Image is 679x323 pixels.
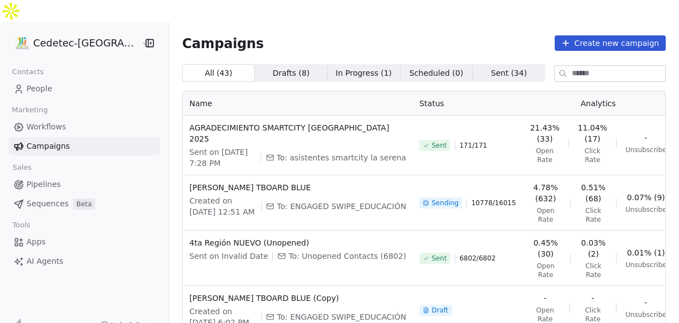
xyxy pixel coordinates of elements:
span: Scheduled ( 0 ) [409,67,464,79]
button: Cedetec-[GEOGRAPHIC_DATA] [13,34,133,53]
th: Name [183,91,413,116]
th: Status [413,91,523,116]
span: Tools [8,217,35,233]
span: Sent on Invalid Date [190,251,269,262]
span: Apps [27,236,46,248]
a: SequencesBeta [9,195,160,213]
span: 4ta Región NUEVO (Unopened) [190,237,406,248]
span: Cedetec-[GEOGRAPHIC_DATA] [33,36,139,50]
img: IMAGEN%2010%20A%C3%83%C2%91OS.png [15,37,29,50]
span: Sequences [27,198,69,210]
button: Create new campaign [555,35,666,51]
span: Click Rate [578,147,608,164]
span: - [645,132,648,143]
span: Contacts [7,64,49,80]
span: Drafts ( 8 ) [272,67,309,79]
th: Analytics [523,91,673,116]
span: AGRADECIMIENTO SMARTCITY [GEOGRAPHIC_DATA] 2025 [190,122,406,144]
span: [PERSON_NAME] TBOARD BLUE (Copy) [190,293,406,304]
a: AI Agents [9,252,160,270]
span: 0.07% (9) [627,192,665,203]
span: Open Rate [530,262,561,279]
span: 6802 / 6802 [460,254,496,263]
span: - [592,293,594,304]
span: Open Rate [530,147,560,164]
span: Sent on [DATE] 7:28 PM [190,147,256,169]
iframe: Intercom live chat [641,285,668,312]
span: Unsubscribe [625,310,666,319]
span: 10778 / 16015 [471,199,516,207]
span: Workflows [27,121,66,133]
span: To: ENGAGED SWIPE_EDUCACIÓN [277,201,406,212]
span: To: asistentes smartcity la serena [277,152,407,163]
span: 0.51% (68) [580,182,608,204]
span: Sending [431,199,459,207]
span: Campaigns [182,35,264,51]
span: 4.78% (632) [530,182,561,204]
span: Created on [DATE] 12:51 AM [190,195,257,217]
span: Campaigns [27,140,70,152]
span: AI Agents [27,256,64,267]
span: Unsubscribe [625,261,666,269]
span: 11.04% (17) [578,122,608,144]
span: Open Rate [530,206,561,224]
span: To: ENGAGED SWIPE_EDUCACIÓN [277,311,406,322]
span: [PERSON_NAME] TBOARD BLUE [190,182,406,193]
a: Pipelines [9,175,160,194]
span: Sent ( 34 ) [491,67,527,79]
span: Marketing [7,102,52,118]
span: 0.45% (30) [530,237,561,259]
span: Click Rate [580,206,608,224]
a: Apps [9,233,160,251]
span: 171 / 171 [460,141,487,150]
span: People [27,83,52,95]
a: Campaigns [9,137,160,155]
span: In Progress ( 1 ) [336,67,392,79]
a: People [9,80,160,98]
span: Sent [431,141,446,150]
span: - [544,293,546,304]
span: Sent [431,254,446,263]
span: Unsubscribe [625,205,666,214]
span: 21.43% (33) [530,122,560,144]
span: To: Unopened Contacts (6802) [288,251,406,262]
span: Draft [431,306,448,315]
span: 0.03% (2) [580,237,607,259]
a: Workflows [9,118,160,136]
span: Click Rate [580,262,607,279]
span: Sales [8,159,36,176]
span: Pipelines [27,179,61,190]
span: Beta [73,199,95,210]
span: 0.01% (1) [627,247,665,258]
span: Unsubscribe [625,145,666,154]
